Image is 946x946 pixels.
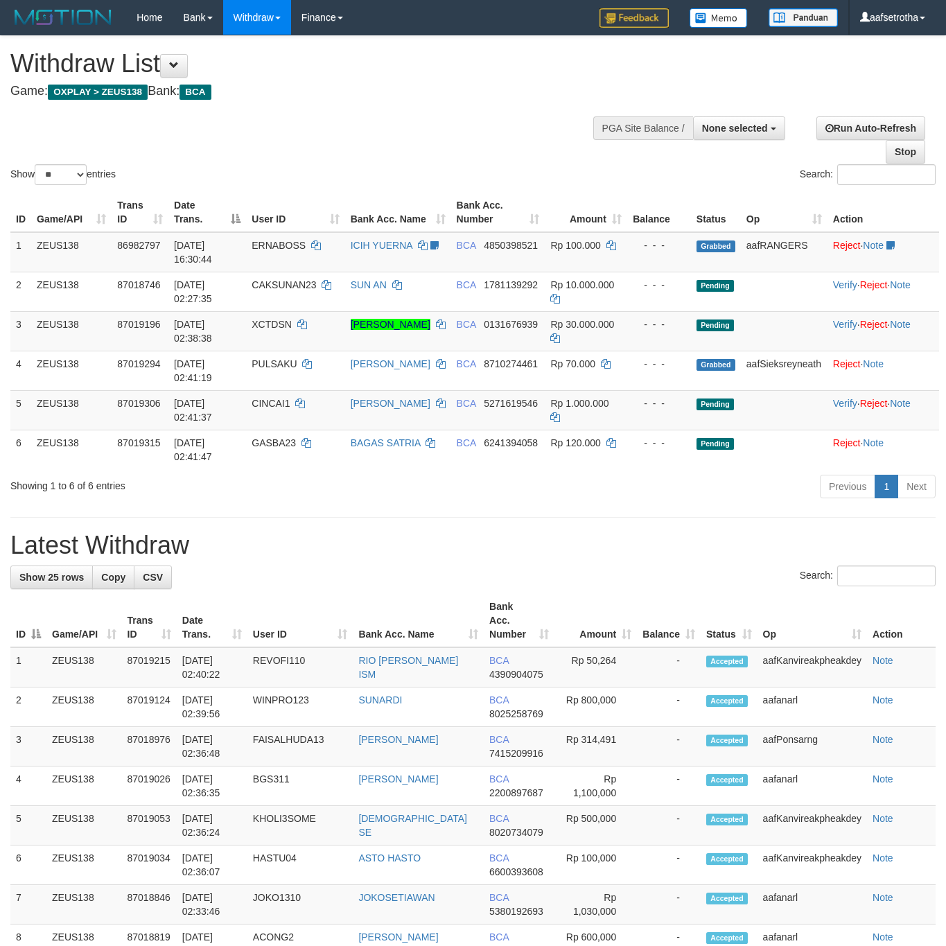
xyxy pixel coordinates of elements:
[489,748,543,759] span: Copy 7415209916 to clipboard
[800,164,936,185] label: Search:
[177,594,247,647] th: Date Trans.: activate to sort column ascending
[457,319,476,330] span: BCA
[48,85,148,100] span: OXPLAY > ZEUS138
[10,806,46,846] td: 5
[633,357,685,371] div: - - -
[706,695,748,707] span: Accepted
[174,398,212,423] span: [DATE] 02:41:37
[827,430,939,469] td: ·
[863,437,884,448] a: Note
[873,852,893,864] a: Note
[122,594,177,647] th: Trans ID: activate to sort column ascending
[550,358,595,369] span: Rp 70.000
[554,594,637,647] th: Amount: activate to sort column ascending
[247,767,353,806] td: BGS311
[757,806,867,846] td: aafKanvireakpheakdey
[31,193,112,232] th: Game/API: activate to sort column ascending
[633,317,685,331] div: - - -
[833,319,857,330] a: Verify
[31,390,112,430] td: ZEUS138
[741,232,827,272] td: aafRANGERS
[860,319,888,330] a: Reject
[117,240,160,251] span: 86982797
[897,475,936,498] a: Next
[246,193,344,232] th: User ID: activate to sort column ascending
[637,647,701,687] td: -
[457,358,476,369] span: BCA
[112,193,168,232] th: Trans ID: activate to sort column ascending
[247,806,353,846] td: KHOLI3SOME
[706,656,748,667] span: Accepted
[860,279,888,290] a: Reject
[122,727,177,767] td: 87018976
[702,123,768,134] span: None selected
[10,647,46,687] td: 1
[10,272,31,311] td: 2
[10,50,617,78] h1: Withdraw List
[554,767,637,806] td: Rp 1,100,000
[706,853,748,865] span: Accepted
[873,655,893,666] a: Note
[351,437,421,448] a: BAGAS SATRIA
[174,358,212,383] span: [DATE] 02:41:19
[247,846,353,885] td: HASTU04
[633,238,685,252] div: - - -
[757,767,867,806] td: aafanarl
[10,85,617,98] h4: Game: Bank:
[690,8,748,28] img: Button%20Memo.svg
[247,885,353,925] td: JOKO1310
[863,358,884,369] a: Note
[10,390,31,430] td: 5
[545,193,627,232] th: Amount: activate to sort column ascending
[358,813,467,838] a: [DEMOGRAPHIC_DATA] SE
[35,164,87,185] select: Showentries
[351,319,430,330] a: [PERSON_NAME]
[10,687,46,727] td: 2
[484,358,538,369] span: Copy 8710274461 to clipboard
[358,655,458,680] a: RIO [PERSON_NAME] ISM
[101,572,125,583] span: Copy
[741,193,827,232] th: Op: activate to sort column ascending
[484,398,538,409] span: Copy 5271619546 to clipboard
[46,594,122,647] th: Game/API: activate to sort column ascending
[833,358,861,369] a: Reject
[358,694,402,706] a: SUNARDI
[757,594,867,647] th: Op: activate to sort column ascending
[867,594,936,647] th: Action
[46,727,122,767] td: ZEUS138
[757,687,867,727] td: aafanarl
[637,767,701,806] td: -
[697,438,734,450] span: Pending
[706,814,748,825] span: Accepted
[117,437,160,448] span: 87019315
[697,280,734,292] span: Pending
[489,852,509,864] span: BCA
[177,806,247,846] td: [DATE] 02:36:24
[875,475,898,498] a: 1
[31,430,112,469] td: ZEUS138
[457,240,476,251] span: BCA
[358,892,435,903] a: JOKOSETIAWAN
[174,437,212,462] span: [DATE] 02:41:47
[10,846,46,885] td: 6
[252,319,292,330] span: XCTDSN
[10,351,31,390] td: 4
[122,767,177,806] td: 87019026
[890,319,911,330] a: Note
[351,398,430,409] a: [PERSON_NAME]
[31,311,112,351] td: ZEUS138
[174,319,212,344] span: [DATE] 02:38:38
[697,398,734,410] span: Pending
[697,240,735,252] span: Grabbed
[706,774,748,786] span: Accepted
[10,473,384,493] div: Showing 1 to 6 of 6 entries
[10,727,46,767] td: 3
[633,278,685,292] div: - - -
[252,279,316,290] span: CAKSUNAN23
[816,116,925,140] a: Run Auto-Refresh
[351,358,430,369] a: [PERSON_NAME]
[177,647,247,687] td: [DATE] 02:40:22
[637,687,701,727] td: -
[550,437,600,448] span: Rp 120.000
[489,813,509,824] span: BCA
